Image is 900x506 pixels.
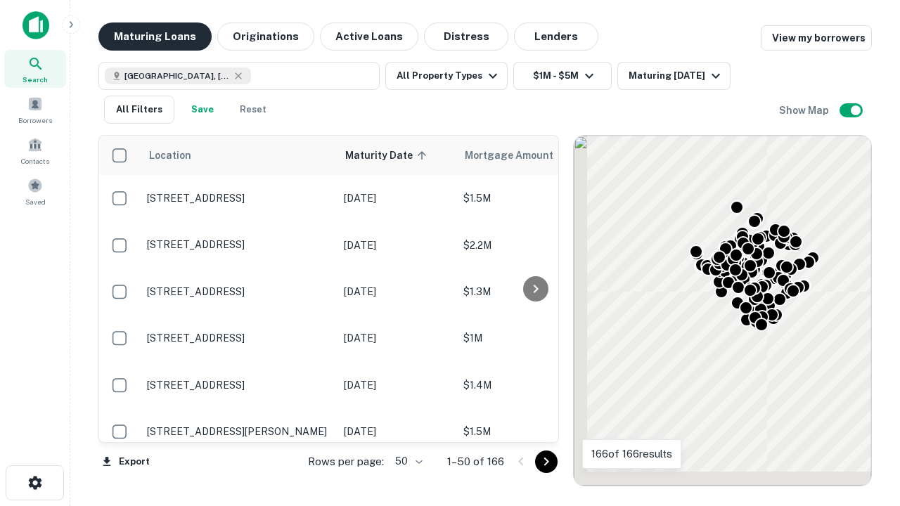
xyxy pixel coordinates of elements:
p: $1.3M [463,284,604,299]
p: [DATE] [344,330,449,346]
a: Borrowers [4,91,66,129]
p: $2.2M [463,238,604,253]
h6: Show Map [779,103,831,118]
button: Save your search to get updates of matches that match your search criteria. [180,96,225,124]
p: [DATE] [344,284,449,299]
button: Maturing [DATE] [617,62,731,90]
button: Active Loans [320,22,418,51]
button: Go to next page [535,450,558,473]
p: $1.5M [463,424,604,439]
div: 0 0 [574,136,871,486]
p: [STREET_ADDRESS] [147,238,330,251]
div: 50 [390,451,425,472]
a: Saved [4,172,66,210]
div: Maturing [DATE] [629,67,724,84]
p: [DATE] [344,190,449,206]
button: Export [98,451,153,472]
a: Contacts [4,131,66,169]
p: [DATE] [344,238,449,253]
span: Mortgage Amount [465,147,572,164]
th: Location [140,136,337,175]
a: View my borrowers [761,25,872,51]
button: Originations [217,22,314,51]
span: Contacts [21,155,49,167]
button: Maturing Loans [98,22,212,51]
th: Maturity Date [337,136,456,175]
p: [STREET_ADDRESS] [147,332,330,344]
span: Search [22,74,48,85]
p: [STREET_ADDRESS][PERSON_NAME] [147,425,330,438]
button: Reset [231,96,276,124]
p: [DATE] [344,424,449,439]
p: 1–50 of 166 [447,453,504,470]
th: Mortgage Amount [456,136,611,175]
p: [STREET_ADDRESS] [147,285,330,298]
iframe: Chat Widget [830,394,900,461]
p: $1.5M [463,190,604,206]
p: 166 of 166 results [591,446,672,462]
span: Location [148,147,191,164]
span: Saved [25,196,46,207]
button: Lenders [514,22,598,51]
span: Borrowers [18,115,52,126]
button: [GEOGRAPHIC_DATA], [GEOGRAPHIC_DATA], [GEOGRAPHIC_DATA] [98,62,380,90]
p: $1.4M [463,377,604,393]
button: $1M - $5M [513,62,612,90]
p: $1M [463,330,604,346]
button: All Property Types [385,62,508,90]
p: [STREET_ADDRESS] [147,379,330,391]
span: [GEOGRAPHIC_DATA], [GEOGRAPHIC_DATA], [GEOGRAPHIC_DATA] [124,70,230,82]
p: [STREET_ADDRESS] [147,192,330,205]
button: Distress [424,22,508,51]
span: Maturity Date [345,147,431,164]
img: capitalize-icon.png [22,11,49,39]
a: Search [4,50,66,88]
p: Rows per page: [308,453,384,470]
button: All Filters [104,96,174,124]
p: [DATE] [344,377,449,393]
